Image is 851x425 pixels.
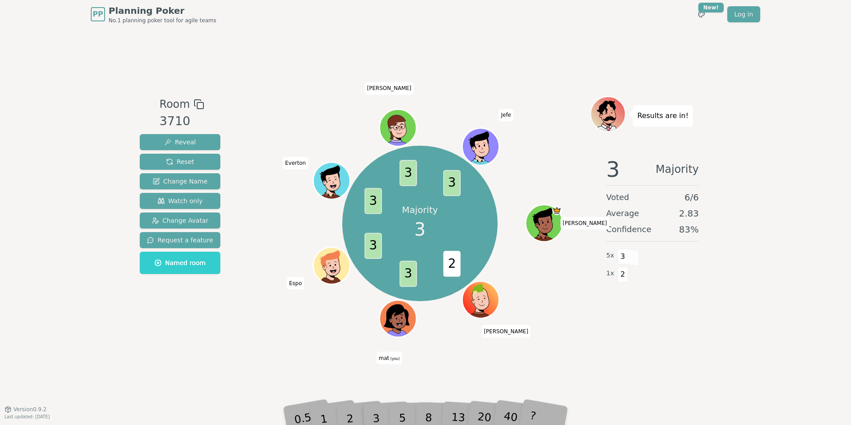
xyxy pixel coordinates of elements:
[443,251,461,277] span: 2
[685,191,699,204] span: 6 / 6
[606,269,614,278] span: 1 x
[482,325,531,338] span: Click to change your name
[164,138,196,147] span: Reveal
[152,216,209,225] span: Change Avatar
[679,207,699,220] span: 2.83
[606,251,614,261] span: 5 x
[91,4,216,24] a: PPPlanning PokerNo.1 planning poker tool for agile teams
[140,193,220,209] button: Watch only
[4,414,50,419] span: Last updated: [DATE]
[606,207,639,220] span: Average
[140,232,220,248] button: Request a feature
[400,261,417,286] span: 3
[402,204,438,216] p: Majority
[140,173,220,189] button: Change Name
[443,170,461,196] span: 3
[618,267,628,282] span: 2
[140,154,220,170] button: Reset
[283,157,308,170] span: Click to change your name
[4,406,47,413] button: Version0.9.2
[606,223,651,236] span: Confidence
[365,188,382,214] span: 3
[93,9,103,20] span: PP
[109,4,216,17] span: Planning Poker
[693,6,709,22] button: New!
[154,258,206,267] span: Named room
[400,160,417,186] span: 3
[499,109,514,122] span: Click to change your name
[656,159,699,180] span: Majority
[618,249,628,264] span: 3
[389,357,400,361] span: (you)
[606,191,629,204] span: Voted
[140,212,220,229] button: Change Avatar
[159,96,190,112] span: Room
[381,302,416,336] button: Click to change your avatar
[166,157,194,166] span: Reset
[153,177,207,186] span: Change Name
[147,236,213,245] span: Request a feature
[377,352,402,364] span: Click to change your name
[13,406,47,413] span: Version 0.9.2
[679,223,699,236] span: 83 %
[159,112,204,131] div: 3710
[287,277,304,290] span: Click to change your name
[140,134,220,150] button: Reveal
[637,110,689,122] p: Results are in!
[552,206,562,215] span: Rafael is the host
[365,82,414,95] span: Click to change your name
[560,217,609,229] span: Click to change your name
[140,252,220,274] button: Named room
[109,17,216,24] span: No.1 planning poker tool for agile teams
[727,6,760,22] a: Log in
[606,159,620,180] span: 3
[365,233,382,258] span: 3
[698,3,724,12] div: New!
[158,196,203,205] span: Watch only
[414,216,425,243] span: 3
